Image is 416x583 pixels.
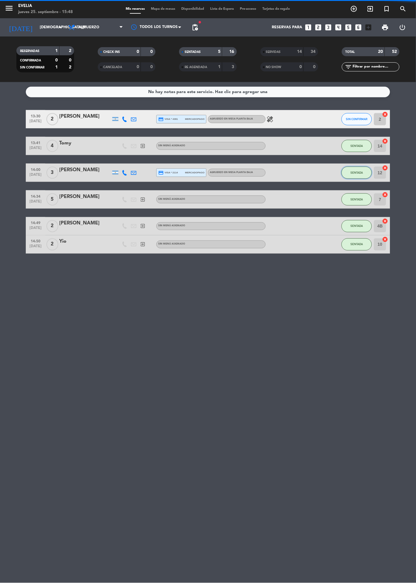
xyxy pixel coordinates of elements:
i: power_settings_new [399,24,406,31]
button: SENTADA [342,140,372,152]
div: [PERSON_NAME] [59,113,111,120]
strong: 2 [69,65,73,69]
span: [DATE] [28,146,43,153]
i: healing [267,116,274,123]
div: Tomy [59,139,111,147]
i: arrow_drop_down [56,24,64,31]
strong: 0 [55,58,58,62]
i: looks_5 [345,23,353,31]
div: [PERSON_NAME] [59,166,111,174]
strong: 3 [232,65,236,69]
i: cancel [382,165,388,171]
button: SENTADA [342,167,372,179]
i: exit_to_app [140,197,145,202]
i: exit_to_app [367,5,374,12]
strong: 1 [218,65,220,69]
span: 13:30 [28,112,43,119]
i: turned_in_not [383,5,390,12]
i: looks_two [315,23,322,31]
span: 2 [46,113,58,125]
span: Sin menú asignado [158,243,185,245]
div: No hay notas para este servicio. Haz clic para agregar una [148,88,268,95]
span: SENTADA [351,198,363,201]
div: Evelia [18,3,73,9]
button: menu [5,4,14,15]
span: RESERVADAS [20,50,39,53]
strong: 0 [69,58,73,62]
span: Pre-acceso [237,7,260,11]
span: TOTAL [346,50,355,54]
span: Mapa de mesas [148,7,179,11]
i: exit_to_app [140,242,145,247]
i: exit_to_app [140,143,145,149]
span: 3 [46,167,58,179]
span: Sin menú asignado [158,225,185,227]
i: looks_one [305,23,312,31]
span: CANCELADA [103,66,122,69]
span: 2 [46,238,58,251]
span: visa * 2114 [158,170,178,175]
strong: 0 [151,50,154,54]
i: looks_4 [335,23,343,31]
span: 14:00 [28,166,43,173]
div: LOG OUT [394,18,411,36]
span: [DATE] [28,173,43,180]
strong: 0 [137,65,139,69]
strong: 0 [313,65,317,69]
strong: 1 [55,49,58,53]
div: [PERSON_NAME] [59,220,111,227]
i: looks_3 [325,23,332,31]
div: jueves 25. septiembre - 15:48 [18,9,73,15]
i: cancel [382,138,388,144]
span: ALMUERZO en MESA PLANTA BAJA [210,118,253,120]
span: Disponibilidad [179,7,207,11]
span: mercadopago [185,171,205,175]
span: CHECK INS [103,50,120,54]
button: SIN CONFIRMAR [342,113,372,125]
i: credit_card [158,116,164,122]
span: Tarjetas de regalo [260,7,293,11]
span: Almuerzo [78,25,99,29]
i: exit_to_app [140,224,145,229]
span: visa * 4361 [158,116,178,122]
i: add_box [365,23,373,31]
strong: 34 [311,50,317,54]
i: menu [5,4,14,13]
span: NO SHOW [266,66,281,69]
span: 5 [46,193,58,206]
span: 14:49 [28,219,43,226]
i: add_circle_outline [350,5,358,12]
span: fiber_manual_record [198,20,202,24]
span: mercadopago [185,117,205,121]
span: CONFIRMADA [20,59,41,62]
span: SENTADA [351,171,363,174]
span: [DATE] [28,226,43,233]
div: Yio [59,238,111,246]
button: SENTADA [342,238,372,251]
div: [PERSON_NAME] [59,193,111,201]
strong: 14 [297,50,302,54]
span: 2 [46,220,58,232]
span: SIN CONFIRMAR [346,117,368,121]
span: SENTADA [351,144,363,147]
span: [DATE] [28,200,43,206]
span: [DATE] [28,119,43,126]
button: SENTADA [342,193,372,206]
span: 13:41 [28,139,43,146]
i: cancel [382,111,388,117]
i: looks_6 [355,23,363,31]
span: SIN CONFIRMAR [20,66,44,69]
span: SENTADA [351,224,363,228]
i: filter_list [345,63,352,71]
span: 4 [46,140,58,152]
span: SENTADA [351,243,363,246]
i: cancel [382,237,388,243]
strong: 0 [137,50,139,54]
strong: 0 [299,65,302,69]
strong: 20 [378,50,383,54]
span: Sin menú asignado [158,198,185,200]
button: SENTADA [342,220,372,232]
i: search [400,5,407,12]
strong: 1 [55,65,58,69]
span: Lista de Espera [207,7,237,11]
